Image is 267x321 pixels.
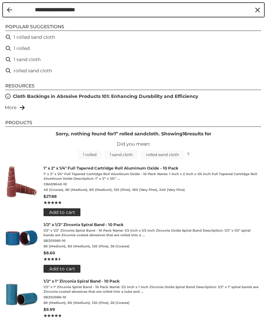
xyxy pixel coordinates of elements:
[5,24,261,31] li: Popular suggestions
[7,7,12,12] button: Back
[5,221,38,254] img: 1/2" x 1/2" Spiral Bands Zirconia Aluminum
[3,43,264,54] li: 1 rolled
[5,83,261,90] li: Resources
[5,278,38,311] img: 1/2" x 1" Spiral Bands Zirconia
[3,54,264,65] li: 1 sand cloth
[44,166,262,171] span: 1" x 2" x 1/4" Full Tapered Cartridge Roll Aluminum Oxide - 10 Pack
[56,131,160,137] span: Sorry, nothing found for .
[44,301,262,305] span: 60 (Medium), 80 (Medium), 120 (Fine), 36 (Coarse)
[254,7,261,13] button: Clear
[44,200,62,205] span: ★★★★★
[44,250,55,255] span: $8.60
[5,221,262,273] a: 1/2" x 1/2" Zirconia Spiral Band - 10 Pack
[44,279,262,284] span: 1/2" x 1" Zirconia Spiral Band - 10 Pack
[44,172,262,181] span: 1" x 2" x 1/4" Full Tapered Cartridge Roll Aluminum Oxide - 10 Pack Name: 1 inch x 2 inch x 1/4 i...
[3,102,264,113] li: More
[5,165,262,216] a: 1" x 2" x 1/4" Full Tapered Cartridge Roll Aluminum Oxide - 10 Pack
[5,165,38,198] img: Cartridge Roll 1" x 2" x 1/4" Full Tapered
[44,257,62,262] span: ★★★★★
[3,219,264,275] li: 1/2" x 1/2" Zirconia Spiral Band - 10 Pack
[44,313,62,318] span: ★★★★★
[44,307,55,312] span: $9.99
[44,208,80,216] button: Add to cart
[44,244,262,249] span: 60 (Medium), 80 (Medium), 120 (Fine), 36 (Coarse)
[13,93,198,100] a: Cloth Backings in Abrasive Products 101: Enhancing Durability and Efficiency
[3,91,264,102] li: Cloth Backings in Abrasive Products 101: Enhancing Durability and Efficiency
[44,265,80,273] button: Add to cart
[3,65,264,76] li: rolled sand cloth
[44,182,262,187] span: CRA09040-10
[44,188,262,192] span: 40 (Coarse), 60 (Medium), 80 (Medium), 120 (Fine), 180 (Very Fine), 240 (Very Fine)
[3,162,264,219] li: 1" x 2" x 1/4" Full Tapered Cartridge Roll Aluminum Oxide - 10 Pack
[3,32,264,43] li: 1 rolled sand cloth
[104,150,138,159] a: 1 sand cloth
[183,131,187,137] b: 16
[78,150,102,159] a: 1 rolled
[44,295,262,300] span: SBZ02060-10
[5,120,261,127] li: Products
[161,131,211,137] span: Showing results for
[44,222,262,227] span: 1/2" x 1/2" Zirconia Spiral Band - 10 Pack
[44,239,262,243] span: SBZ01060-10
[141,150,184,159] a: rolled sand cloth
[44,228,262,238] span: 1/2" x 1/2" Zirconia Spiral Band - 10 Pack Name: 1/2 inch x 1/2 inch Zirconia Oxide Spiral Band D...
[44,194,57,199] span: $27.88
[44,285,262,294] span: 1/2" x 1" Zirconia Spiral Band - 10 Pack Name: 1/2 inch x 1 inch Zirconia Oxide Spiral Band Descr...
[114,131,159,137] b: 1” rolled sandcloth
[6,141,261,159] div: Did you mean: ?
